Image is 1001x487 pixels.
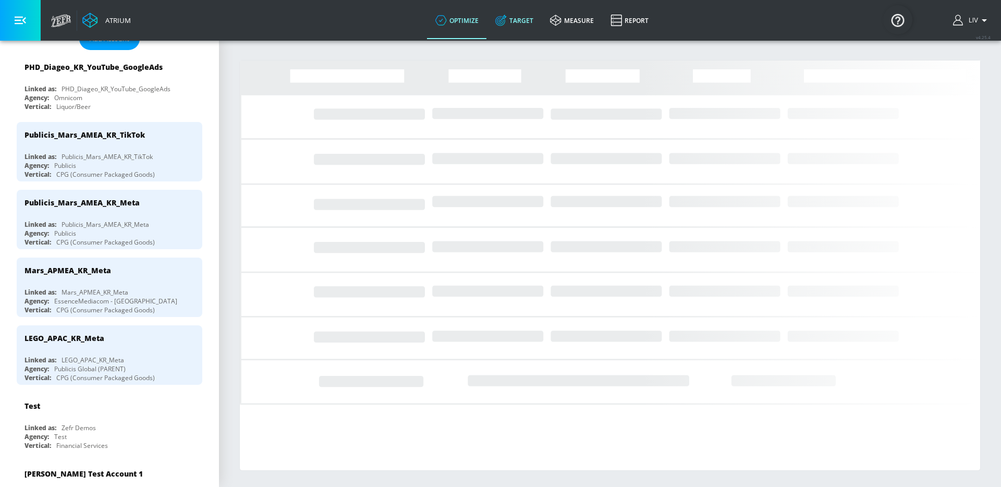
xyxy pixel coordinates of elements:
div: Mars_APMEA_KR_Meta [25,265,111,275]
div: Vertical: [25,170,51,179]
div: Publicis_Mars_AMEA_KR_TikTok [62,152,153,161]
div: CPG (Consumer Packaged Goods) [56,170,155,179]
div: Test [54,432,67,441]
div: Vertical: [25,102,51,111]
div: Linked as: [25,220,56,229]
div: Liquor/Beer [56,102,91,111]
div: Linked as: [25,288,56,297]
div: Vertical: [25,238,51,247]
div: Publicis [54,229,76,238]
div: Vertical: [25,306,51,314]
span: v 4.25.4 [976,34,991,40]
a: Report [602,2,657,39]
div: Publicis_Mars_AMEA_KR_MetaLinked as:Publicis_Mars_AMEA_KR_MetaAgency:PublicisVertical:CPG (Consum... [17,190,202,249]
div: Zefr Demos [62,423,96,432]
div: PHD_Diageo_KR_YouTube_GoogleAdsLinked as:PHD_Diageo_KR_YouTube_GoogleAdsAgency:OmnicomVertical:Li... [17,54,202,114]
div: Vertical: [25,441,51,450]
div: Agency: [25,364,49,373]
div: LEGO_APAC_KR_Meta [62,356,124,364]
button: Liv [953,14,991,27]
div: CPG (Consumer Packaged Goods) [56,373,155,382]
div: Agency: [25,297,49,306]
div: Publicis [54,161,76,170]
div: Publicis_Mars_AMEA_KR_Meta [62,220,149,229]
a: measure [542,2,602,39]
div: [PERSON_NAME] Test Account 1 [25,469,143,479]
div: LEGO_APAC_KR_Meta [25,333,104,343]
div: Publicis_Mars_AMEA_KR_TikTok [25,130,145,140]
div: Linked as: [25,423,56,432]
div: Linked as: [25,356,56,364]
div: Agency: [25,161,49,170]
div: Mars_APMEA_KR_MetaLinked as:Mars_APMEA_KR_MetaAgency:EssenceMediacom - [GEOGRAPHIC_DATA]Vertical:... [17,258,202,317]
div: Publicis_Mars_AMEA_KR_Meta [25,198,140,208]
a: Atrium [82,13,131,28]
div: Publicis_Mars_AMEA_KR_TikTokLinked as:Publicis_Mars_AMEA_KR_TikTokAgency:PublicisVertical:CPG (Co... [17,122,202,181]
div: PHD_Diageo_KR_YouTube_GoogleAds [25,62,163,72]
div: Agency: [25,93,49,102]
div: Agency: [25,432,49,441]
div: LEGO_APAC_KR_MetaLinked as:LEGO_APAC_KR_MetaAgency:Publicis Global (PARENT)Vertical:CPG (Consumer... [17,325,202,385]
div: Atrium [101,16,131,25]
div: Mars_APMEA_KR_Meta [62,288,128,297]
div: Agency: [25,229,49,238]
div: TestLinked as:Zefr DemosAgency:TestVertical:Financial Services [17,393,202,453]
div: Test [25,401,40,411]
div: Omnicom [54,93,82,102]
div: Linked as: [25,84,56,93]
div: Vertical: [25,373,51,382]
div: CPG (Consumer Packaged Goods) [56,238,155,247]
button: Open Resource Center [883,5,912,34]
div: PHD_Diageo_KR_YouTube_GoogleAds [62,84,170,93]
div: Publicis Global (PARENT) [54,364,126,373]
div: CPG (Consumer Packaged Goods) [56,306,155,314]
span: login as: liv.ho@zefr.com [965,17,978,24]
a: optimize [427,2,487,39]
a: Target [487,2,542,39]
div: Financial Services [56,441,108,450]
div: EssenceMediacom - [GEOGRAPHIC_DATA] [54,297,177,306]
div: Linked as: [25,152,56,161]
